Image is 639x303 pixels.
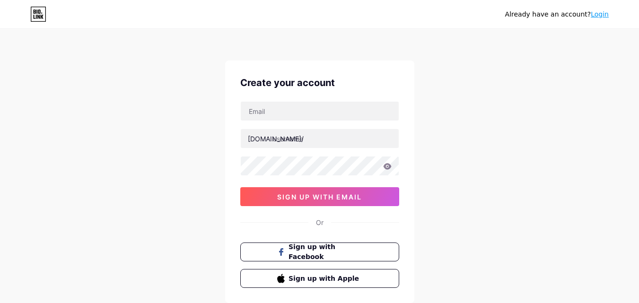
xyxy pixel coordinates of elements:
input: username [241,129,399,148]
div: [DOMAIN_NAME]/ [248,134,304,144]
button: Sign up with Apple [240,269,399,288]
input: Email [241,102,399,121]
button: Sign up with Facebook [240,242,399,261]
span: Sign up with Facebook [289,242,362,262]
div: Already have an account? [505,9,609,19]
span: sign up with email [277,193,362,201]
a: Login [591,10,609,18]
button: sign up with email [240,187,399,206]
div: Or [316,217,324,227]
span: Sign up with Apple [289,274,362,284]
div: Create your account [240,76,399,90]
